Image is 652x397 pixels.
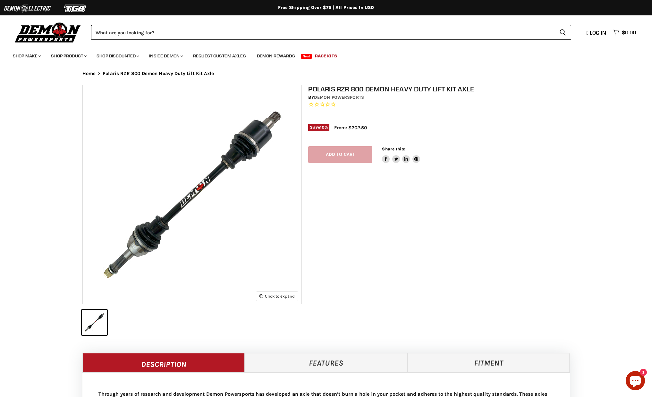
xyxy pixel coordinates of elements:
span: Polaris RZR 800 Demon Heavy Duty Lift Kit Axle [103,71,214,76]
a: Shop Make [8,49,45,63]
a: Fitment [407,353,570,372]
h1: Polaris RZR 800 Demon Heavy Duty Lift Kit Axle [308,85,576,93]
a: Shop Product [46,49,90,63]
img: Demon Electric Logo 2 [3,2,51,14]
div: by [308,94,576,101]
span: From: $202.50 [334,125,367,131]
a: Race Kits [310,49,342,63]
span: 10 [320,125,325,130]
a: Features [245,353,407,372]
form: Product [91,25,571,40]
a: Description [82,353,245,372]
aside: Share this: [382,146,420,163]
div: Free Shipping Over $75 | All Prices In USD [70,5,583,11]
span: Log in [590,30,606,36]
img: Demon Powersports [13,21,83,44]
a: Demon Powersports [314,95,364,100]
span: Rated 0.0 out of 5 stars 0 reviews [308,101,576,108]
span: $0.00 [622,30,636,36]
ul: Main menu [8,47,634,63]
span: Click to expand [259,294,295,299]
nav: Breadcrumbs [70,71,583,76]
span: Share this: [382,147,405,151]
inbox-online-store-chat: Shopify online store chat [624,371,647,392]
a: Inside Demon [144,49,187,63]
a: $0.00 [610,28,639,37]
img: IMAGE [83,85,301,304]
img: TGB Logo 2 [51,2,99,14]
a: Request Custom Axles [188,49,251,63]
a: Demon Rewards [252,49,300,63]
span: Save % [308,124,329,131]
input: Search [91,25,554,40]
button: IMAGE thumbnail [82,310,107,335]
a: Home [82,71,96,76]
a: Shop Discounted [92,49,143,63]
button: Click to expand [256,292,298,300]
span: New! [301,54,312,59]
button: Search [554,25,571,40]
a: Log in [584,30,610,36]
